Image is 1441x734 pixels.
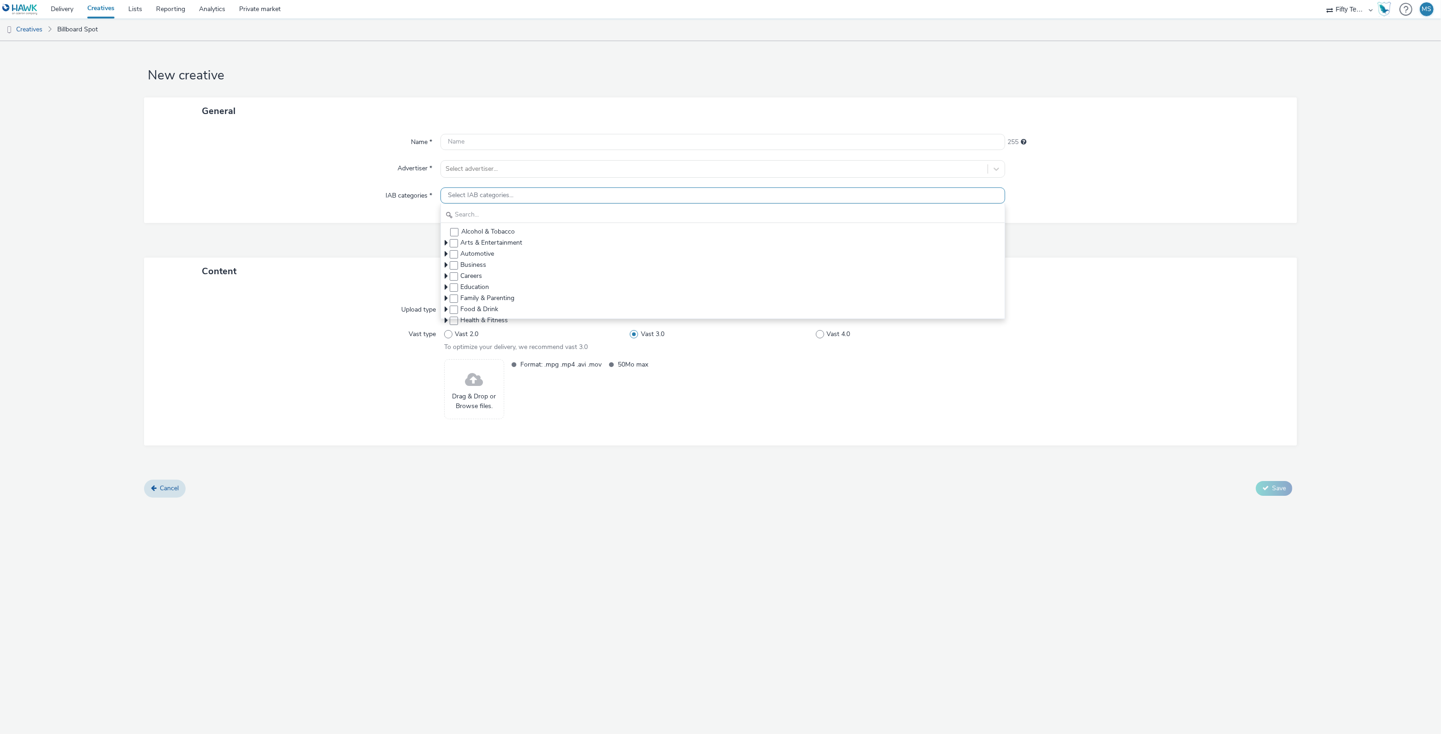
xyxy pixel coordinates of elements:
[1377,2,1395,17] a: Hawk Academy
[460,294,514,303] span: Family & Parenting
[520,359,602,370] span: Format: .mpg .mp4 .avi .mov
[1377,2,1391,17] img: Hawk Academy
[160,484,179,493] span: Cancel
[405,326,440,339] label: Vast type
[449,392,499,411] span: Drag & Drop or Browse files.
[826,330,850,339] span: Vast 4.0
[398,301,440,314] label: Upload type
[444,343,588,351] span: To optimize your delivery, we recommend vast 3.0
[460,283,489,292] span: Education
[394,160,436,173] label: Advertiser *
[1272,484,1286,493] span: Save
[382,187,436,200] label: IAB categories *
[641,330,664,339] span: Vast 3.0
[5,25,14,35] img: dooh
[455,330,478,339] span: Vast 2.0
[1422,2,1432,16] div: MS
[1021,138,1026,147] div: Maximum 255 characters
[460,260,486,270] span: Business
[440,134,1005,150] input: Name
[618,359,699,370] span: 50Mo max
[202,105,235,117] span: General
[1007,138,1019,147] span: 255
[202,265,236,277] span: Content
[53,18,102,41] a: Billboard Spot
[407,134,436,147] label: Name *
[144,480,186,497] a: Cancel
[448,192,513,199] span: Select IAB categories...
[461,227,515,236] span: Alcohol & Tobacco
[144,67,1297,84] h1: New creative
[460,305,498,314] span: Food & Drink
[460,316,508,325] span: Health & Fitness
[1256,481,1292,496] button: Save
[460,327,518,336] span: Hobbies & Interests
[2,4,38,15] img: undefined Logo
[460,271,482,281] span: Careers
[460,249,494,259] span: Automotive
[441,207,1005,223] input: Search...
[460,238,522,247] span: Arts & Entertainment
